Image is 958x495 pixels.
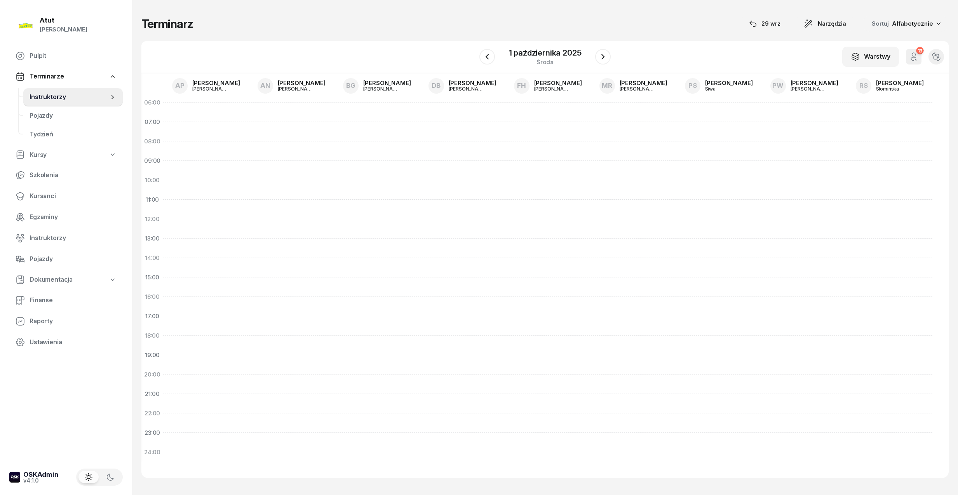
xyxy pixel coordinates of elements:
span: Egzaminy [30,212,117,222]
a: Pojazdy [23,106,123,125]
div: [PERSON_NAME] [534,86,571,91]
div: [PERSON_NAME] [278,86,315,91]
div: 22:00 [141,404,163,423]
a: FH[PERSON_NAME][PERSON_NAME] [508,76,588,96]
span: Sortuj [872,19,890,29]
a: AP[PERSON_NAME][PERSON_NAME] [166,76,246,96]
img: logo-xs-dark@2x.png [9,472,20,483]
div: 17:00 [141,307,163,326]
div: OSKAdmin [23,471,59,478]
button: Narzędzia [797,16,853,31]
div: 06:00 [141,93,163,112]
div: 21:00 [141,384,163,404]
span: BG [346,82,355,89]
button: Sortuj Alfabetycznie [862,16,949,32]
h1: Terminarz [141,17,193,31]
div: 08:00 [141,132,163,151]
div: Siwa [705,86,742,91]
a: Terminarze [9,68,123,85]
span: Szkolenia [30,170,117,180]
div: 10:00 [141,171,163,190]
div: Warstwy [851,52,890,62]
a: Dokumentacja [9,271,123,289]
span: MR [602,82,612,89]
div: 11:00 [141,190,163,209]
div: [PERSON_NAME] [449,80,496,86]
div: 19:00 [141,345,163,365]
a: PS[PERSON_NAME]Siwa [679,76,759,96]
div: [PERSON_NAME] [363,86,401,91]
a: DB[PERSON_NAME][PERSON_NAME] [422,76,503,96]
div: 16:00 [141,287,163,307]
span: FH [517,82,526,89]
span: Tydzień [30,129,117,139]
div: [PERSON_NAME] [791,86,828,91]
div: 13:00 [141,229,163,248]
span: AN [260,82,270,89]
button: Warstwy [842,47,899,67]
span: Ustawienia [30,337,117,347]
a: Pulpit [9,47,123,65]
a: Egzaminy [9,208,123,227]
div: [PERSON_NAME] [876,80,924,86]
div: 13 [916,47,923,54]
div: [PERSON_NAME] [534,80,582,86]
div: 24:00 [141,443,163,462]
span: Terminarze [30,71,64,82]
div: [PERSON_NAME] [192,86,230,91]
span: Dokumentacja [30,275,73,285]
span: Kursanci [30,191,117,201]
span: PW [772,82,784,89]
a: Kursy [9,146,123,164]
div: [PERSON_NAME] [620,86,657,91]
a: MR[PERSON_NAME][PERSON_NAME] [593,76,674,96]
div: 20:00 [141,365,163,384]
div: [PERSON_NAME] [192,80,240,86]
span: Raporty [30,316,117,326]
a: Kursanci [9,187,123,206]
a: Szkolenia [9,166,123,185]
a: Instruktorzy [23,88,123,106]
button: 13 [906,49,921,64]
span: Kursy [30,150,47,160]
div: 15:00 [141,268,163,287]
div: 18:00 [141,326,163,345]
span: Pojazdy [30,111,117,121]
a: Tydzień [23,125,123,144]
span: Narzędzia [818,19,846,28]
div: [PERSON_NAME] [363,80,411,86]
div: Słomińska [876,86,913,91]
span: AP [175,82,185,89]
div: 07:00 [141,112,163,132]
div: 14:00 [141,248,163,268]
span: RS [859,82,868,89]
div: [PERSON_NAME] [620,80,667,86]
span: Alfabetycznie [892,20,933,27]
span: Pulpit [30,51,117,61]
a: Pojazdy [9,250,123,268]
a: Instruktorzy [9,229,123,247]
a: Finanse [9,291,123,310]
a: AN[PERSON_NAME][PERSON_NAME] [251,76,332,96]
span: Finanse [30,295,117,305]
div: [PERSON_NAME] [449,86,486,91]
div: 29 wrz [749,19,780,28]
div: 12:00 [141,209,163,229]
a: BG[PERSON_NAME][PERSON_NAME] [337,76,417,96]
div: v4.1.0 [23,478,59,483]
div: 23:00 [141,423,163,443]
a: Ustawienia [9,333,123,352]
span: Pojazdy [30,254,117,264]
div: [PERSON_NAME] [791,80,838,86]
button: 29 wrz [742,16,787,31]
div: 1 października 2025 [509,49,582,57]
div: środa [509,59,582,65]
span: DB [432,82,441,89]
a: PW[PERSON_NAME][PERSON_NAME] [764,76,845,96]
div: 09:00 [141,151,163,171]
span: Instruktorzy [30,92,109,102]
div: [PERSON_NAME] [278,80,326,86]
div: Atut [40,17,87,24]
span: PS [688,82,697,89]
a: RS[PERSON_NAME]Słomińska [850,76,930,96]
